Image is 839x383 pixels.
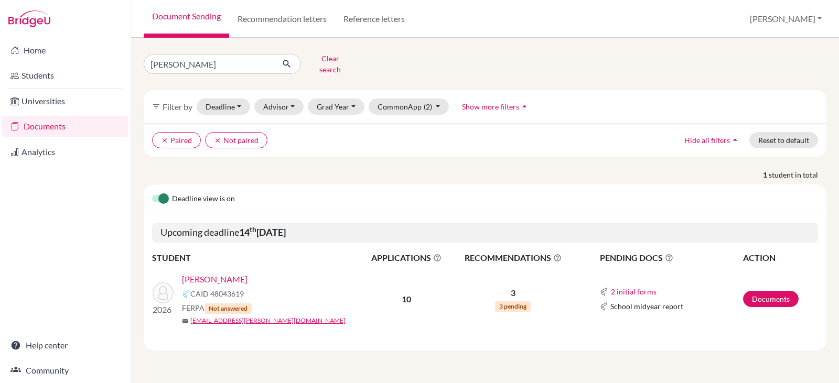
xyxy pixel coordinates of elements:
button: Deadline [197,99,250,115]
img: Bridge-U [8,10,50,27]
i: arrow_drop_up [730,135,740,145]
button: Clear search [301,50,359,78]
button: Grad Year [308,99,364,115]
span: RECOMMENDATIONS [452,251,574,264]
button: Reset to default [749,132,818,148]
span: Deadline view is on [172,193,235,205]
i: filter_list [152,102,160,111]
span: CAID 48043619 [190,288,244,299]
span: FERPA [182,302,252,314]
i: clear [214,137,221,144]
b: 14 [DATE] [239,226,286,238]
a: Documents [743,291,799,307]
button: [PERSON_NAME] [745,9,826,29]
span: Not answered [205,303,252,314]
a: Analytics [2,141,128,162]
button: clearPaired [152,132,201,148]
span: (2) [424,102,432,111]
img: Common App logo [182,290,190,298]
th: ACTION [743,251,818,265]
a: Documents [2,116,128,137]
button: Hide all filtersarrow_drop_up [675,132,749,148]
span: Filter by [163,102,192,112]
h5: Upcoming deadline [152,223,818,243]
button: 2 initial forms [610,286,657,298]
strong: 1 [763,169,769,180]
a: Universities [2,91,128,112]
button: clearNot paired [205,132,267,148]
span: student in total [769,169,826,180]
a: Community [2,360,128,381]
img: Common App logo [600,302,608,311]
span: mail [182,318,188,324]
span: PENDING DOCS [600,251,742,264]
b: 10 [402,294,411,304]
span: APPLICATIONS [362,251,451,264]
i: clear [161,137,168,144]
button: Show more filtersarrow_drop_up [453,99,539,115]
th: STUDENT [152,251,362,265]
p: 2026 [153,303,174,316]
img: Common App logo [600,288,608,296]
span: Hide all filters [684,136,730,145]
a: Help center [2,335,128,356]
a: [PERSON_NAME] [182,273,248,286]
span: School midyear report [610,301,683,312]
button: CommonApp(2) [369,99,449,115]
img: Flores, Jaime [153,282,174,303]
p: 3 [452,287,574,299]
sup: th [250,225,256,234]
span: 3 pending [495,301,531,312]
i: arrow_drop_up [519,101,530,112]
a: Students [2,65,128,86]
a: Home [2,40,128,61]
input: Find student by name... [144,54,274,74]
span: Show more filters [462,102,519,111]
a: [EMAIL_ADDRESS][PERSON_NAME][DOMAIN_NAME] [190,316,346,325]
button: Advisor [254,99,304,115]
